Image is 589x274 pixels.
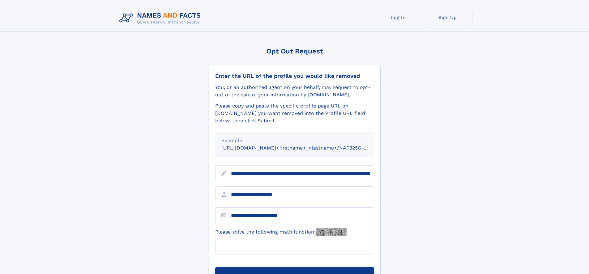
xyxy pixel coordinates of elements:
a: Log In [373,10,423,25]
div: Enter the URL of the profile you would like removed [215,73,374,79]
a: Sign Up [423,10,472,25]
div: Please copy and paste the specific profile page URL on [DOMAIN_NAME] you want removed into the Pr... [215,102,374,124]
div: Opt Out Request [209,47,381,55]
div: Example: [221,137,368,144]
small: [URL][DOMAIN_NAME]<firstname>_<lastname>/NAF325G-xxxxxxxx [221,145,386,151]
img: Logo Names and Facts [117,10,206,27]
label: Please solve the following math function: [215,228,347,236]
div: You, or an authorized agent on your behalf, may request to opt-out of the sale of your informatio... [215,84,374,99]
